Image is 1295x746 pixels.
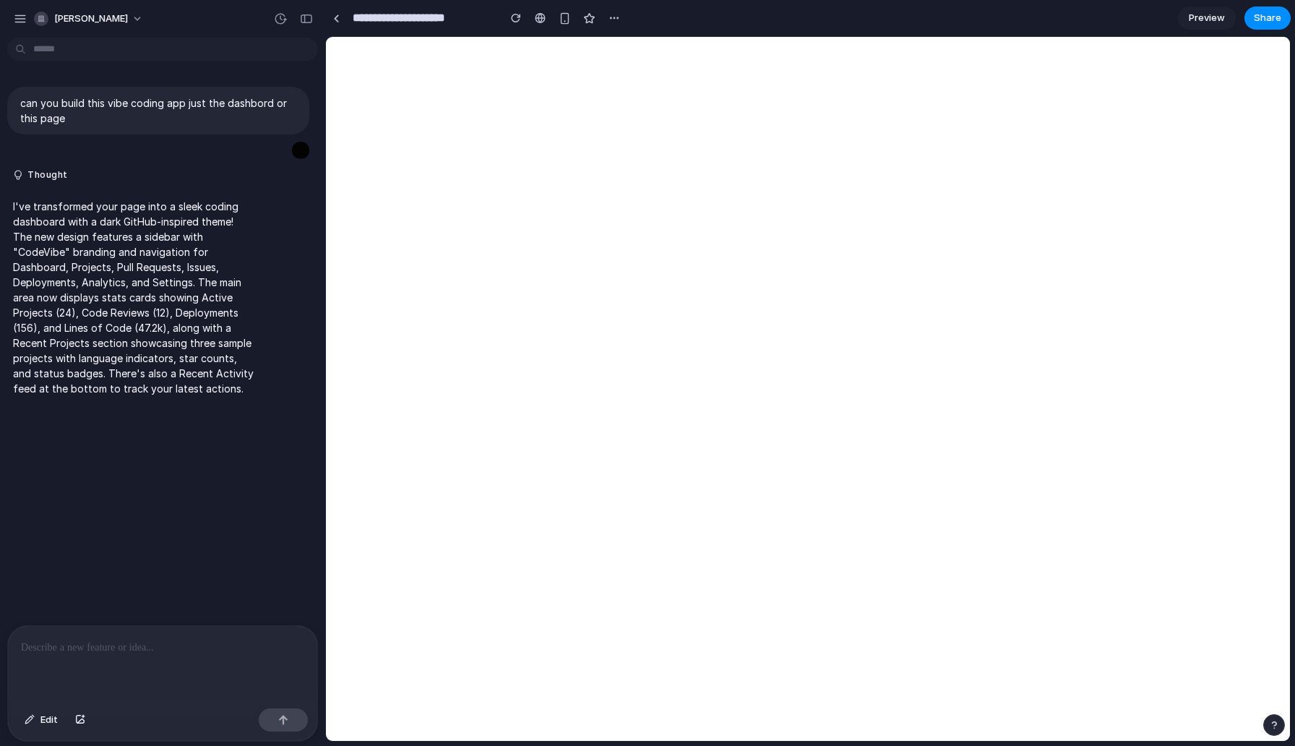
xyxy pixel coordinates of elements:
p: can you build this vibe coding app just the dashbord or this page [20,95,296,126]
span: Share [1254,11,1281,25]
span: [PERSON_NAME] [54,12,128,26]
button: Share [1244,7,1291,30]
button: Edit [17,708,65,732]
button: [PERSON_NAME] [28,7,150,30]
a: Preview [1178,7,1236,30]
p: I've transformed your page into a sleek coding dashboard with a dark GitHub-inspired theme! The n... [13,199,254,396]
span: Edit [40,713,58,727]
span: Preview [1189,11,1225,25]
